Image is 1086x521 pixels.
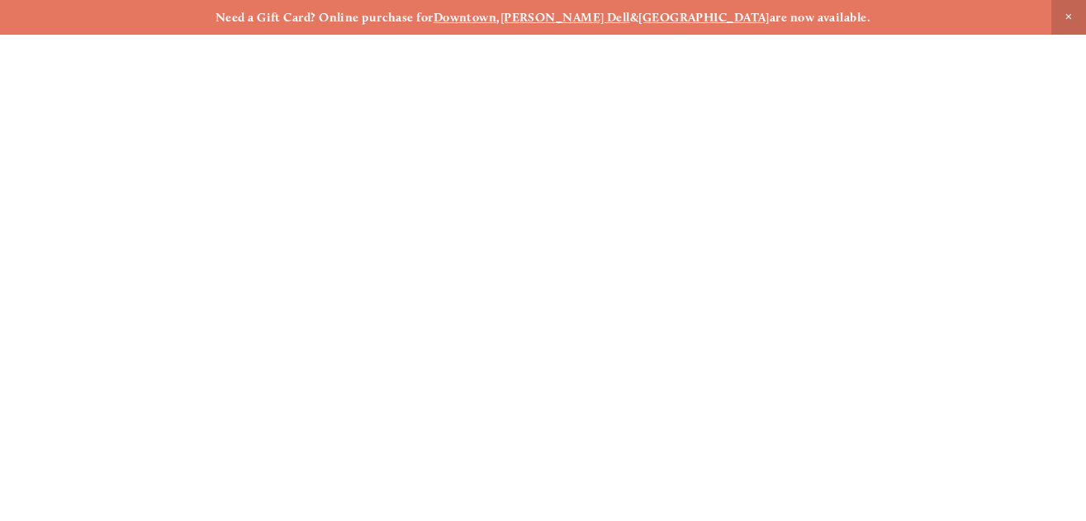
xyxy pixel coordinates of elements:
[500,10,630,25] a: [PERSON_NAME] Dell
[496,10,500,25] strong: ,
[216,10,434,25] strong: Need a Gift Card? Online purchase for
[630,10,638,25] strong: &
[770,10,870,25] strong: are now available.
[638,10,770,25] a: [GEOGRAPHIC_DATA]
[434,10,497,25] a: Downtown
